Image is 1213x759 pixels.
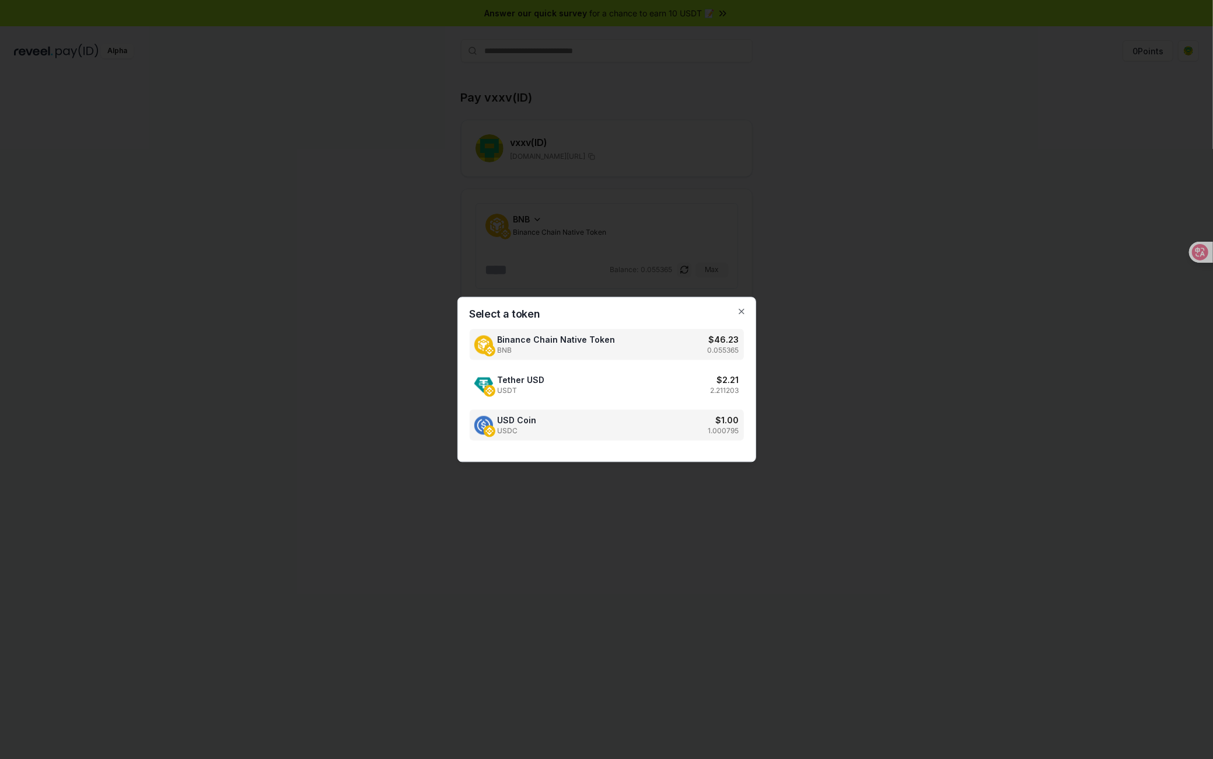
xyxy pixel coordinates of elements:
[708,427,739,436] p: 1.000795
[498,346,616,356] span: BNB
[709,334,739,346] h3: $ 46.23
[474,335,493,354] img: Binance Chain Native Token
[484,425,495,437] img: USD Coin
[716,415,739,427] h3: $ 1.00
[498,334,616,346] span: Binance Chain Native Token
[498,427,537,436] span: USDC
[474,416,493,434] img: USD Coin
[498,415,537,427] span: USD Coin
[470,309,744,320] h2: Select a token
[498,374,545,387] span: Tether USD
[717,374,739,387] h3: $ 2.21
[711,387,739,396] p: 2.211203
[708,346,739,356] p: 0.055365
[484,344,495,356] img: Binance Chain Native Token
[474,375,493,394] img: Tether USD
[484,385,495,396] img: Tether USD
[498,387,545,396] span: USDT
